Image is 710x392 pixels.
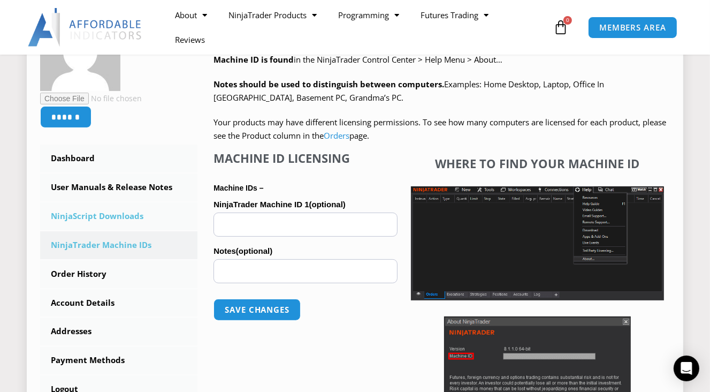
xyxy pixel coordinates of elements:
[218,3,327,27] a: NinjaTrader Products
[213,79,444,89] strong: Notes should be used to distinguish between computers.
[213,117,666,141] span: Your products may have different licensing permissions. To see how many computers are licensed fo...
[40,202,197,230] a: NinjaScript Downloads
[40,289,197,317] a: Account Details
[213,151,398,165] h4: Machine ID Licensing
[213,197,398,213] label: NinjaTrader Machine ID 1
[164,3,218,27] a: About
[213,299,301,321] button: Save changes
[164,3,551,52] nav: Menu
[327,3,410,27] a: Programming
[40,145,197,172] a: Dashboard
[40,174,197,201] a: User Manuals & Release Notes
[164,27,216,52] a: Reviews
[40,318,197,345] a: Addresses
[599,24,666,32] span: MEMBERS AREA
[213,184,263,192] strong: Machine IDs –
[213,79,604,103] span: Examples: Home Desktop, Laptop, Office In [GEOGRAPHIC_DATA], Basement PC, Grandma’s PC.
[40,346,197,374] a: Payment Methods
[563,16,572,25] span: 0
[411,186,664,300] img: Screenshot 2025-01-17 1155544 | Affordable Indicators – NinjaTrader
[674,356,699,381] div: Open Intercom Messenger
[40,231,197,259] a: NinjaTrader Machine IDs
[411,156,664,170] h4: Where to find your Machine ID
[236,246,272,255] span: (optional)
[537,12,584,43] a: 0
[588,17,677,39] a: MEMBERS AREA
[309,200,346,209] span: (optional)
[410,3,499,27] a: Futures Trading
[28,8,143,47] img: LogoAI | Affordable Indicators – NinjaTrader
[40,260,197,288] a: Order History
[324,130,349,141] a: Orders
[213,243,398,259] label: Notes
